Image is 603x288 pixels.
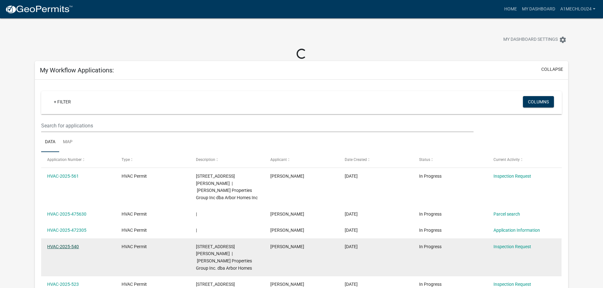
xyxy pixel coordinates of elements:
[493,174,531,179] a: Inspection Request
[122,228,147,233] span: HVAC Permit
[419,211,442,217] span: In Progress
[498,34,572,46] button: My Dashboard Settingssettings
[122,244,147,249] span: HVAC Permit
[493,211,520,217] a: Parcel search
[419,228,442,233] span: In Progress
[493,157,520,162] span: Current Activity
[47,174,79,179] a: HVAC-2025-561
[196,211,197,217] span: |
[47,244,79,249] a: HVAC-2025-540
[47,228,86,233] a: HVAC-2025-472305
[559,36,567,44] i: settings
[122,157,130,162] span: Type
[47,211,86,217] a: HVAC-2025-475630
[270,282,304,287] span: Eric Woerner
[523,96,554,107] button: Columns
[41,119,473,132] input: Search for applications
[345,228,358,233] span: 09/02/2025
[49,96,76,107] a: + Filter
[196,244,252,271] span: 7995 Stacy Springs Blvd. | Clayton Properties Group Inc. dba Arbor Homes
[502,3,519,15] a: Home
[503,36,558,44] span: My Dashboard Settings
[196,157,215,162] span: Description
[419,244,442,249] span: In Progress
[345,157,367,162] span: Date Created
[345,244,358,249] span: 08/28/2025
[196,228,197,233] span: |
[40,66,114,74] h5: My Workflow Applications:
[270,174,304,179] span: Eric Woerner
[41,132,59,152] a: Data
[487,152,562,167] datatable-header-cell: Current Activity
[190,152,264,167] datatable-header-cell: Description
[270,211,304,217] span: Eric Woerner
[264,152,339,167] datatable-header-cell: Applicant
[419,157,430,162] span: Status
[345,211,358,217] span: 09/09/2025
[339,152,413,167] datatable-header-cell: Date Created
[270,228,304,233] span: Eric Woerner
[59,132,76,152] a: Map
[270,244,304,249] span: Eric Woerner
[345,282,358,287] span: 08/21/2025
[47,282,79,287] a: HVAC-2025-523
[541,66,563,73] button: collapse
[47,157,82,162] span: Application Number
[519,3,558,15] a: My Dashboard
[493,228,540,233] a: Application Information
[122,211,147,217] span: HVAC Permit
[41,152,116,167] datatable-header-cell: Application Number
[558,3,598,15] a: A1MechLou24
[122,174,147,179] span: HVAC Permit
[419,174,442,179] span: In Progress
[419,282,442,287] span: In Progress
[122,282,147,287] span: HVAC Permit
[493,282,531,287] a: Inspection Request
[116,152,190,167] datatable-header-cell: Type
[270,157,287,162] span: Applicant
[413,152,487,167] datatable-header-cell: Status
[493,244,531,249] a: Inspection Request
[345,174,358,179] span: 09/10/2025
[196,174,258,200] span: 7992 Stacy Springs Blvd. | Clayton Properties Group Inc dba Arbor Homes Inc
